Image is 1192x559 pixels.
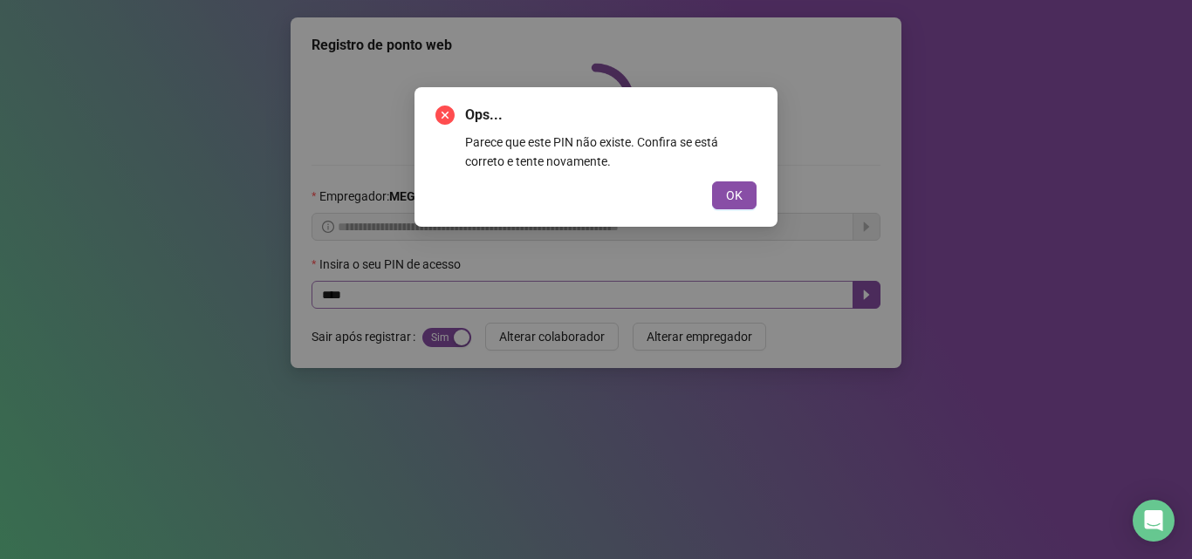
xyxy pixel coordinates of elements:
button: OK [712,181,757,209]
div: Open Intercom Messenger [1133,500,1175,542]
span: close-circle [435,106,455,125]
span: Ops... [465,105,757,126]
span: OK [726,186,743,205]
div: Parece que este PIN não existe. Confira se está correto e tente novamente. [465,133,757,171]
